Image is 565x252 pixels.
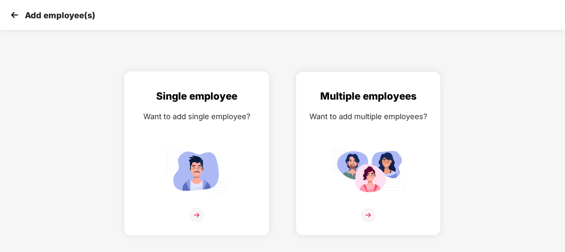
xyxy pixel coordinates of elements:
[331,145,406,197] img: svg+xml;base64,PHN2ZyB4bWxucz0iaHR0cDovL3d3dy53My5vcmcvMjAwMC9zdmciIGlkPSJNdWx0aXBsZV9lbXBsb3llZS...
[361,208,376,223] img: svg+xml;base64,PHN2ZyB4bWxucz0iaHR0cDovL3d3dy53My5vcmcvMjAwMC9zdmciIHdpZHRoPSIzNiIgaGVpZ2h0PSIzNi...
[304,88,432,104] div: Multiple employees
[8,9,21,21] img: svg+xml;base64,PHN2ZyB4bWxucz0iaHR0cDovL3d3dy53My5vcmcvMjAwMC9zdmciIHdpZHRoPSIzMCIgaGVpZ2h0PSIzMC...
[189,208,204,223] img: svg+xml;base64,PHN2ZyB4bWxucz0iaHR0cDovL3d3dy53My5vcmcvMjAwMC9zdmciIHdpZHRoPSIzNiIgaGVpZ2h0PSIzNi...
[304,110,432,122] div: Want to add multiple employees?
[133,110,261,122] div: Want to add single employee?
[159,145,234,197] img: svg+xml;base64,PHN2ZyB4bWxucz0iaHR0cDovL3d3dy53My5vcmcvMjAwMC9zdmciIGlkPSJTaW5nbGVfZW1wbG95ZWUiIH...
[133,88,261,104] div: Single employee
[25,10,95,20] p: Add employee(s)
